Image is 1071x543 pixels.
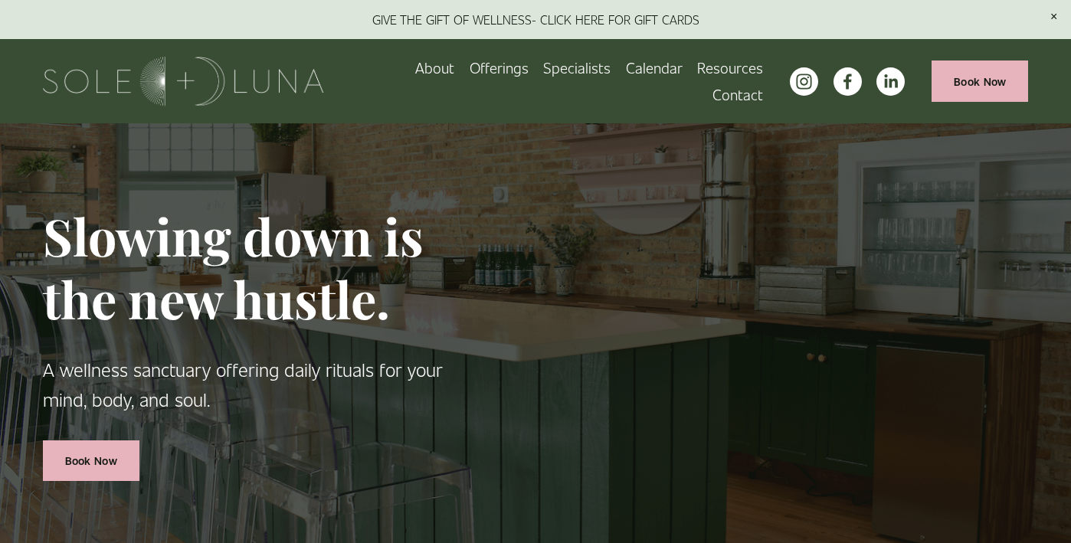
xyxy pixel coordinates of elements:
[43,57,324,106] img: Sole + Luna
[43,204,449,329] h1: Slowing down is the new hustle.
[43,440,139,481] a: Book Now
[834,67,862,96] a: facebook-unauth
[697,54,763,81] a: folder dropdown
[697,56,763,80] span: Resources
[470,56,529,80] span: Offerings
[876,67,905,96] a: LinkedIn
[712,81,763,108] a: Contact
[790,67,818,96] a: instagram-unauth
[932,61,1028,101] a: Book Now
[470,54,529,81] a: folder dropdown
[543,54,611,81] a: Specialists
[626,54,683,81] a: Calendar
[415,54,454,81] a: About
[43,355,449,414] p: A wellness sanctuary offering daily rituals for your mind, body, and soul.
